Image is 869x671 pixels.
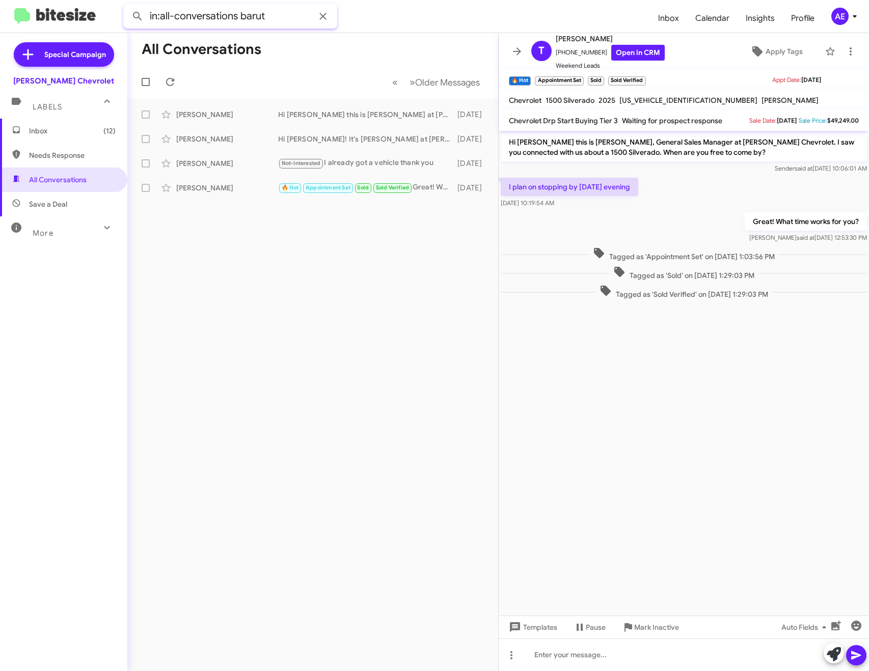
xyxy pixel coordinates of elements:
[415,77,480,88] span: Older Messages
[376,184,410,191] span: Sold Verified
[29,175,87,185] span: All Conversations
[609,266,758,281] span: Tagged as 'Sold' on [DATE] 1:29:03 PM
[556,33,665,45] span: [PERSON_NAME]
[773,618,838,636] button: Auto Fields
[650,4,687,33] a: Inbox
[456,109,490,120] div: [DATE]
[278,134,456,144] div: Hi [PERSON_NAME]! It's [PERSON_NAME] at [PERSON_NAME] Chevrolet. Saw you've been in touch with ou...
[732,42,821,61] button: Apply Tags
[831,8,849,25] div: AE
[499,618,565,636] button: Templates
[410,76,415,89] span: »
[103,126,116,136] span: (12)
[599,96,615,105] span: 2025
[772,76,801,83] span: Appt Date:
[565,618,614,636] button: Pause
[509,76,531,86] small: 🔥 Hot
[123,4,337,29] input: Search
[403,72,486,93] button: Next
[509,116,618,125] span: Chevrolet Drp Start Buying Tier 3
[749,117,777,124] span: Sale Date:
[619,96,757,105] span: [US_VEHICLE_IDENTIFICATION_NUMBER]
[176,134,278,144] div: [PERSON_NAME]
[738,4,783,33] a: Insights
[766,42,803,61] span: Apply Tags
[622,116,722,125] span: Waiting for prospect response
[745,212,867,231] p: Great! What time works for you?
[33,229,53,238] span: More
[687,4,738,33] a: Calendar
[392,76,398,89] span: «
[456,134,490,144] div: [DATE]
[501,133,867,161] p: Hi [PERSON_NAME] this is [PERSON_NAME], General Sales Manager at [PERSON_NAME] Chevrolet. I saw y...
[762,96,819,105] span: [PERSON_NAME]
[176,109,278,120] div: [PERSON_NAME]
[33,102,62,111] span: Labels
[282,160,321,166] span: Not-Interested
[608,76,645,86] small: Sold Verified
[546,96,594,105] span: 1500 Silverado
[176,158,278,169] div: [PERSON_NAME]
[306,184,350,191] span: Appointment Set
[538,43,545,59] span: T
[501,199,554,207] span: [DATE] 10:19:54 AM
[586,618,606,636] span: Pause
[387,72,486,93] nav: Page navigation example
[282,184,299,191] span: 🔥 Hot
[278,109,456,120] div: Hi [PERSON_NAME] this is [PERSON_NAME] at [PERSON_NAME] Chevrolet. Thanks again for being our loy...
[142,41,261,58] h1: All Conversations
[823,8,858,25] button: AE
[777,117,797,124] span: [DATE]
[29,199,67,209] span: Save a Deal
[386,72,404,93] button: Previous
[44,49,106,60] span: Special Campaign
[749,234,867,241] span: [PERSON_NAME] [DATE] 12:53:30 PM
[795,164,812,172] span: said at
[278,182,456,193] div: Great! What time works for you?
[29,150,116,160] span: Needs Response
[775,164,867,172] span: Sender [DATE] 10:06:01 AM
[509,96,541,105] span: Chevrolet
[827,117,859,124] span: $49,249.00
[634,618,679,636] span: Mark Inactive
[799,117,827,124] span: Sale Price:
[501,178,638,196] p: I plan on stopping by [DATE] evening
[456,158,490,169] div: [DATE]
[783,4,823,33] a: Profile
[611,45,665,61] a: Open in CRM
[801,76,821,83] span: [DATE]
[556,45,665,61] span: [PHONE_NUMBER]
[535,76,583,86] small: Appointment Set
[797,234,814,241] span: said at
[589,247,779,262] span: Tagged as 'Appointment Set' on [DATE] 1:03:56 PM
[781,618,830,636] span: Auto Fields
[588,76,604,86] small: Sold
[278,157,456,169] div: I already got a vehicle thank you
[507,618,557,636] span: Templates
[357,184,369,191] span: Sold
[456,183,490,193] div: [DATE]
[595,285,772,299] span: Tagged as 'Sold Verified' on [DATE] 1:29:03 PM
[556,61,665,71] span: Weekend Leads
[614,618,687,636] button: Mark Inactive
[14,42,114,67] a: Special Campaign
[176,183,278,193] div: [PERSON_NAME]
[13,76,114,86] div: [PERSON_NAME] Chevrolet
[29,126,116,136] span: Inbox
